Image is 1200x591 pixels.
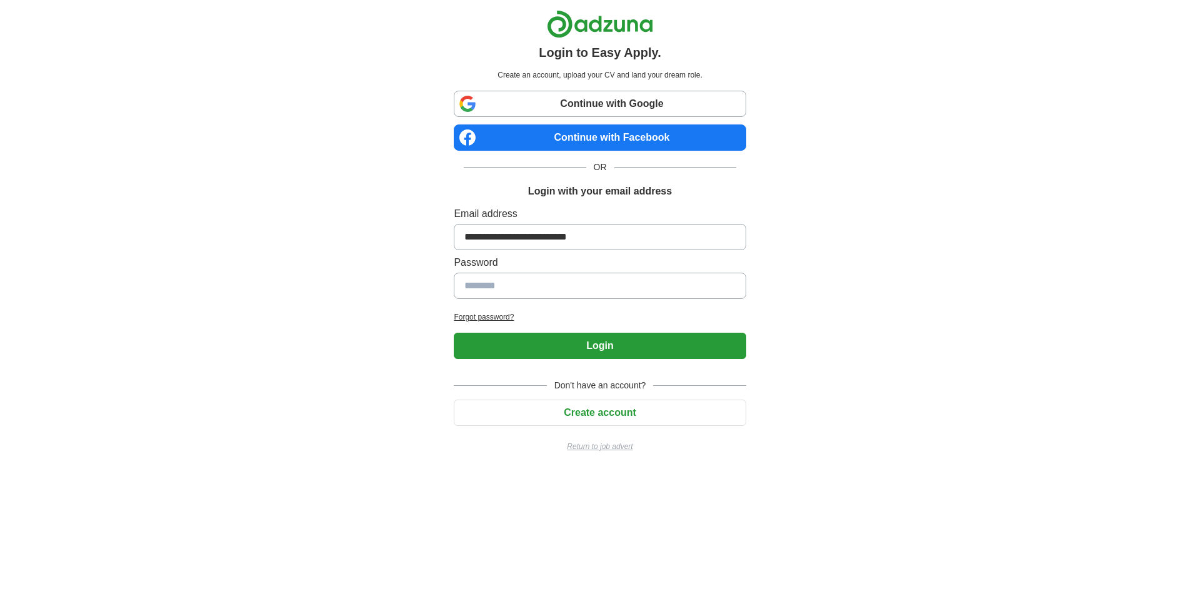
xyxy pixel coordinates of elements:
[454,311,746,323] a: Forgot password?
[454,91,746,117] a: Continue with Google
[454,124,746,151] a: Continue with Facebook
[454,333,746,359] button: Login
[586,161,614,174] span: OR
[454,407,746,418] a: Create account
[528,184,672,199] h1: Login with your email address
[539,43,661,62] h1: Login to Easy Apply.
[454,206,746,221] label: Email address
[454,255,746,270] label: Password
[454,400,746,426] button: Create account
[456,69,743,81] p: Create an account, upload your CV and land your dream role.
[547,379,654,392] span: Don't have an account?
[454,441,746,452] a: Return to job advert
[547,10,653,38] img: Adzuna logo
